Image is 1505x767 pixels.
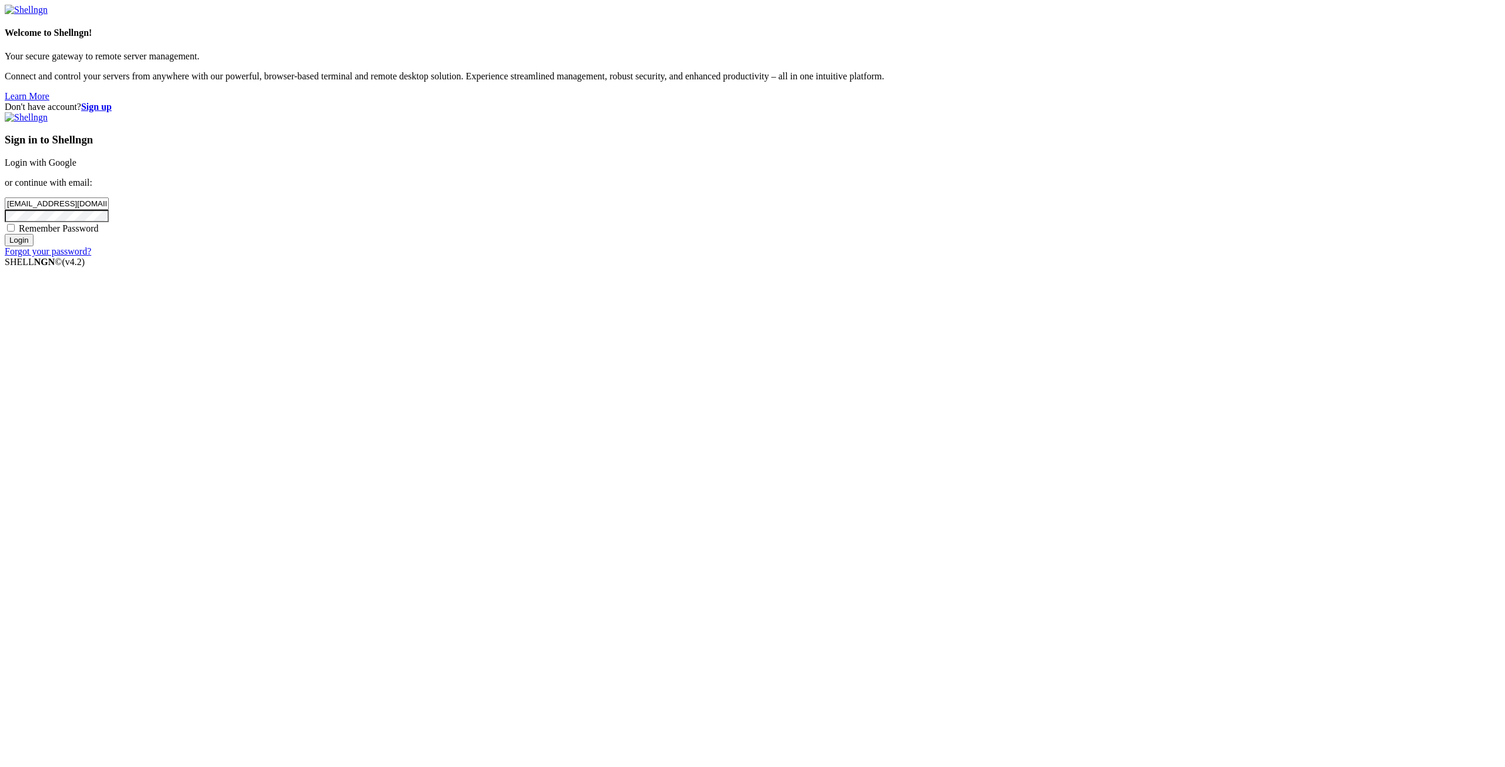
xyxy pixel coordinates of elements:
[5,246,91,256] a: Forgot your password?
[81,102,112,112] a: Sign up
[5,177,1500,188] p: or continue with email:
[5,234,34,246] input: Login
[7,224,15,232] input: Remember Password
[5,158,76,168] a: Login with Google
[5,5,48,15] img: Shellngn
[5,28,1500,38] h4: Welcome to Shellngn!
[5,257,85,267] span: SHELL ©
[5,51,1500,62] p: Your secure gateway to remote server management.
[62,257,85,267] span: 4.2.0
[5,133,1500,146] h3: Sign in to Shellngn
[34,257,55,267] b: NGN
[5,71,1500,82] p: Connect and control your servers from anywhere with our powerful, browser-based terminal and remo...
[5,91,49,101] a: Learn More
[19,223,99,233] span: Remember Password
[5,197,109,210] input: Email address
[5,102,1500,112] div: Don't have account?
[5,112,48,123] img: Shellngn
